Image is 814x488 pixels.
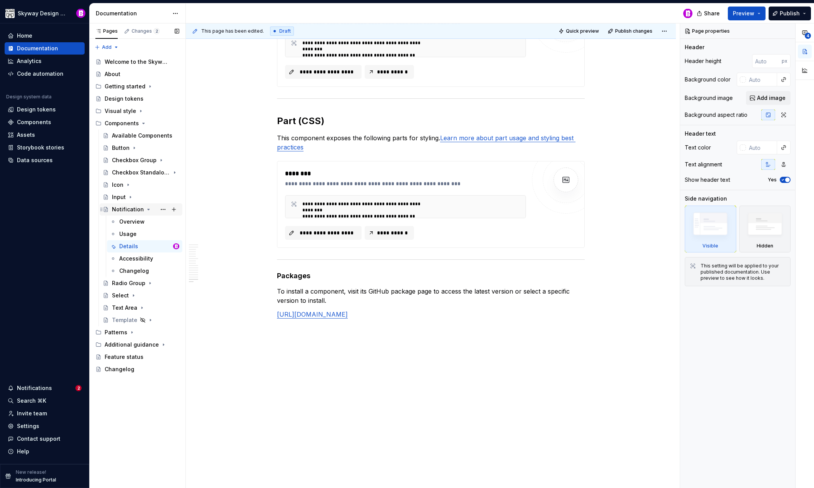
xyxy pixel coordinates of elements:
div: Patterns [92,326,182,339]
div: Design tokens [17,106,56,113]
p: To install a component, visit its GitHub package page to access the latest version or select a sp... [277,287,585,305]
span: Quick preview [566,28,599,34]
a: Documentation [5,42,85,55]
button: Search ⌘K [5,395,85,407]
div: Checkbox Group [112,156,157,164]
button: Add image [746,91,791,105]
div: Changes [132,28,160,34]
span: 2 [75,385,82,391]
a: Select [100,289,182,302]
img: Bobby Davis [173,243,179,249]
div: Assets [17,131,35,139]
div: Changelog [119,267,149,275]
div: Input [112,193,126,201]
div: Components [105,120,139,127]
div: Background color [685,76,731,83]
span: 4 [805,33,811,39]
p: This component exposes the following parts for styling. [277,133,585,152]
div: Header text [685,130,716,138]
div: Patterns [105,329,127,336]
a: Available Components [100,129,182,142]
a: Usage [107,228,182,240]
a: Notification [100,203,182,216]
div: Storybook stories [17,144,64,151]
a: Storybook stories [5,141,85,154]
span: Add [102,44,112,50]
div: Additional guidance [92,339,182,351]
div: Text alignment [685,161,722,168]
div: Visible [685,206,736,252]
a: Design tokens [92,93,182,105]
a: Code automation [5,68,85,80]
span: 2 [153,28,160,34]
a: Checkbox Group [100,154,182,166]
div: Accessibility [119,255,153,262]
button: Publish changes [605,26,656,37]
a: Settings [5,420,85,432]
a: Icon [100,179,182,191]
a: Changelog [107,265,182,277]
a: Changelog [92,363,182,375]
div: This setting will be applied to your published documentation. Use preview to see how it looks. [701,263,786,281]
a: Text Area [100,302,182,314]
div: About [105,70,120,78]
div: Changelog [105,365,134,373]
a: Invite team [5,407,85,420]
div: Side navigation [685,195,727,203]
button: Share [693,7,725,20]
div: Background aspect ratio [685,111,747,119]
button: Publish [769,7,811,20]
div: Getting started [92,80,182,93]
span: Preview [733,10,754,17]
a: Radio Group [100,277,182,289]
a: Button [100,142,182,154]
div: Components [17,118,51,126]
img: Bobby Davis [683,9,692,18]
a: Analytics [5,55,85,67]
div: Text color [685,144,711,151]
div: Icon [112,181,123,189]
button: Notifications2 [5,382,85,394]
a: [URL][DOMAIN_NAME] [277,310,348,318]
a: Feature status [92,351,182,363]
div: Components [92,117,182,129]
div: Contact support [17,435,60,443]
div: Text Area [112,304,137,312]
div: Hidden [739,206,791,252]
button: Contact support [5,433,85,445]
div: Documentation [96,10,168,17]
p: px [782,58,787,64]
h2: Part (CSS) [277,115,585,127]
div: Header [685,43,704,51]
a: About [92,68,182,80]
input: Auto [752,54,782,68]
div: Pages [95,28,118,34]
a: Template [100,314,182,326]
span: Share [704,10,720,17]
a: Components [5,116,85,128]
h4: Packages [277,271,585,281]
div: Show header text [685,176,730,184]
a: Data sources [5,154,85,166]
div: Getting started [105,83,145,90]
a: Home [5,30,85,42]
div: Welcome to the Skyway Design System! [105,58,168,66]
input: Auto [746,141,777,154]
div: Visible [702,243,718,249]
span: Draft [279,28,291,34]
div: Skyway Design System [18,10,67,17]
button: Help [5,445,85,458]
div: Visual style [105,107,136,115]
div: Documentation [17,45,58,52]
p: New release! [16,469,46,475]
a: Input [100,191,182,203]
span: Add image [757,94,786,102]
p: Introducing Portal [16,477,56,483]
img: 7d2f9795-fa08-4624-9490-5a3f7218a56a.png [5,9,15,18]
div: Home [17,32,32,40]
div: Overview [119,218,145,226]
img: Bobby Davis [76,9,85,18]
a: Checkbox Standalone [100,166,182,179]
div: Page tree [92,56,182,375]
button: Add [92,42,121,53]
